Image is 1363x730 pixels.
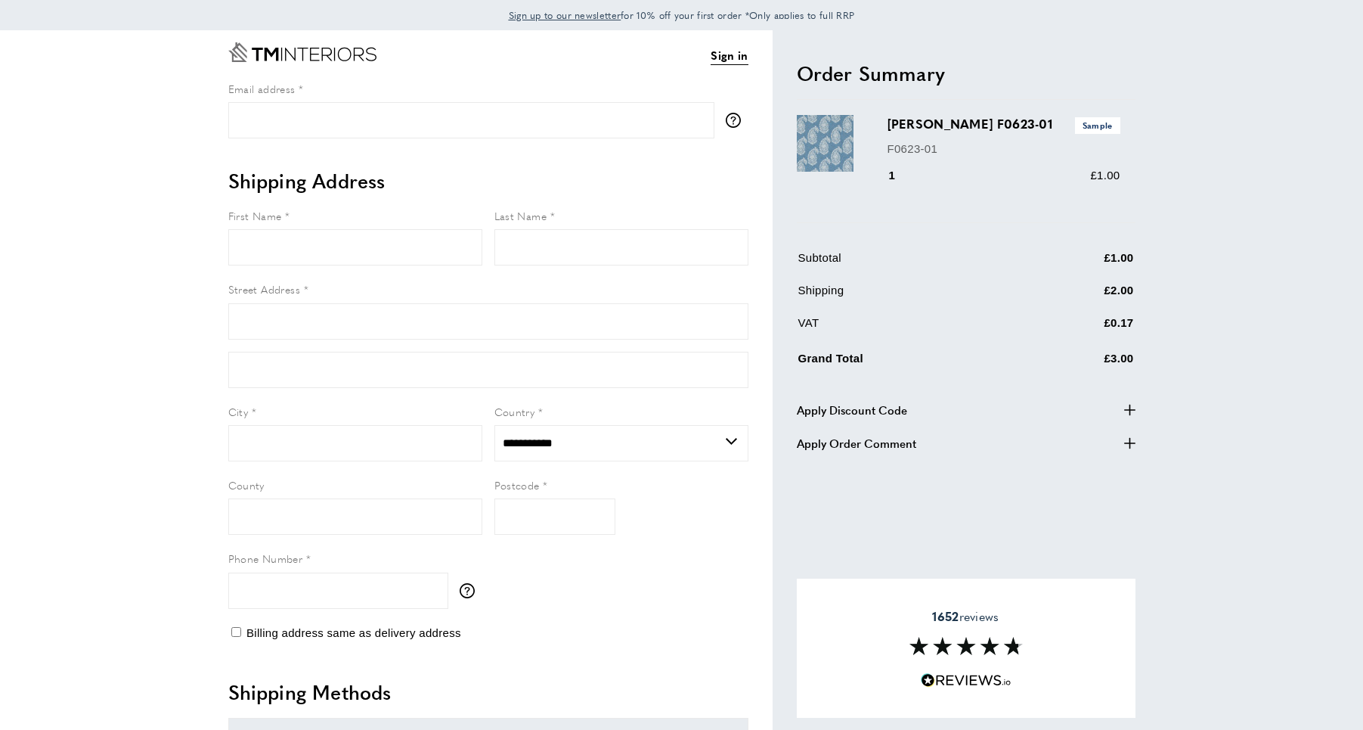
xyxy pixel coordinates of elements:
[921,673,1011,688] img: Reviews.io 5 stars
[228,167,748,194] h2: Shipping Address
[1030,281,1134,311] td: £2.00
[228,81,296,96] span: Email address
[494,404,535,419] span: Country
[228,679,748,706] h2: Shipping Methods
[711,46,748,65] a: Sign in
[932,609,999,624] span: reviews
[798,249,1028,278] td: Subtotal
[726,113,748,128] button: More information
[797,60,1135,87] h2: Order Summary
[798,314,1028,343] td: VAT
[887,140,1120,158] p: F0623-01
[932,607,959,625] strong: 1652
[228,42,376,62] a: Go to Home page
[494,208,547,223] span: Last Name
[228,551,303,566] span: Phone Number
[797,401,907,419] span: Apply Discount Code
[1030,249,1134,278] td: £1.00
[1030,314,1134,343] td: £0.17
[509,8,855,22] span: for 10% off your first order *Only applies to full RRP
[887,166,917,185] div: 1
[246,626,461,639] span: Billing address same as delivery address
[1030,346,1134,379] td: £3.00
[1090,169,1120,182] span: £1.00
[887,115,1120,133] h3: [PERSON_NAME] F0623-01
[228,281,301,297] span: Street Address
[228,404,249,419] span: City
[509,8,621,23] a: Sign up to our newsletter
[231,627,241,637] input: Billing address same as delivery address
[228,208,282,223] span: First Name
[460,583,482,598] button: More information
[797,115,853,172] img: Harriet Chambray F0623-01
[798,281,1028,311] td: Shipping
[228,477,265,492] span: County
[509,8,621,22] span: Sign up to our newsletter
[909,637,1023,655] img: Reviews section
[1075,117,1120,133] span: Sample
[798,346,1028,379] td: Grand Total
[494,477,540,492] span: Postcode
[797,434,916,452] span: Apply Order Comment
